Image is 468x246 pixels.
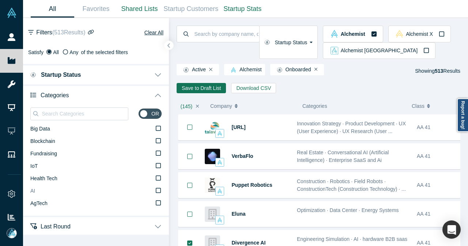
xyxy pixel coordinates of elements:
span: Any [69,49,78,55]
img: alchemist Vault Logo [231,67,236,73]
button: Company [210,98,295,114]
span: Construction · Robotics · Field Robots · ConstructionTech (Construction Technology) · ... [297,178,406,192]
img: Startup status [277,67,282,73]
img: alchemist Vault Logo [217,160,222,165]
span: Alchemist [227,67,262,73]
strong: 513 [435,68,443,74]
span: Onboarded [273,67,311,73]
span: Categories [41,92,69,99]
img: alchemist Vault Logo [217,131,222,136]
span: Fundraising [30,151,57,156]
img: alchemist_aj Vault Logo [331,47,338,54]
input: Search Categories [41,109,128,118]
button: Bookmark [178,201,201,227]
span: Health Tech [30,175,57,181]
span: Startup Status [41,71,81,78]
div: AA 41 [417,201,460,227]
div: AA 41 [417,115,460,140]
button: Bookmark [178,114,201,140]
button: Clear All [144,28,164,37]
a: Eluna [232,211,246,217]
span: Active [180,67,206,73]
button: Class [412,98,455,114]
a: Divergence AI [232,240,266,246]
div: AA 41 [417,144,460,169]
span: Big Data [30,126,50,132]
button: Save to Draft List [177,83,226,93]
span: Filters [36,28,85,37]
span: AI [30,188,35,194]
a: Startup Stats [221,0,264,18]
button: Bookmark [178,173,201,198]
img: alchemistx Vault Logo [396,30,403,38]
span: Innovation Strategy · Product Development · UX (User Experience) · UX Research (User ... [297,121,406,134]
span: Categories [302,103,327,109]
button: Startup Status [23,64,169,84]
span: ( 513 Results) [52,29,86,35]
div: Satisfy of the selected filters [28,49,164,56]
a: VerbaFlo [232,153,253,159]
button: Download CSV [231,83,276,93]
img: alchemist Vault Logo [217,217,222,223]
a: Startup Customers [161,0,221,18]
input: Search by company name, class, customer, one-liner or category [194,25,259,42]
img: Startup status [30,72,36,78]
a: Report a bug! [457,98,468,132]
span: Class [412,98,424,114]
button: alchemist Vault LogoAlchemist [323,26,383,42]
img: Talawa.ai's Logo [205,120,220,135]
img: Alchemist Vault Logo [7,8,17,18]
button: Last Round [23,216,169,236]
button: Startup Status [259,26,318,59]
button: alchemist_aj Vault LogoAlchemist [GEOGRAPHIC_DATA] [323,42,435,59]
button: Remove Filter [209,67,212,72]
img: Startup status [264,39,270,45]
button: Bookmark [178,144,201,169]
div: AA 41 [417,173,460,198]
span: ( 145 ) [181,103,193,109]
img: Mia Scott's Account [7,228,17,238]
a: Puppet Robotics [232,182,272,188]
img: VerbaFlo's Logo [205,149,220,164]
a: All [31,0,74,18]
span: Alchemist X [406,31,433,37]
button: Remove Filter [314,67,318,72]
span: Engineering Simulation · AI · hardware B2B saas [297,236,407,242]
span: All [53,49,59,55]
img: Puppet Robotics's Logo [205,178,220,193]
span: Alchemist [341,31,365,37]
a: Favorites [74,0,118,18]
span: Showing Results [415,68,460,74]
span: IoT [30,163,38,169]
img: Startup status [183,67,189,73]
span: Blockchain [30,138,55,144]
span: AgTech [30,200,48,206]
button: Categories [23,84,169,105]
button: alchemistx Vault LogoAlchemist X [388,26,451,42]
img: Eluna's Logo [205,207,220,222]
span: Optimization · Data Center · Energy Systems [297,207,399,213]
span: Alchemist [GEOGRAPHIC_DATA] [341,48,418,53]
img: alchemist Vault Logo [331,30,338,38]
a: [URL] [232,124,246,130]
span: Last Round [41,223,71,230]
img: alchemist Vault Logo [217,189,222,194]
span: Company [210,98,232,114]
a: Shared Lists [118,0,161,18]
span: Real Estate · Conversational AI (Artificial Intelligence) · Enterprise SaaS and Ai [297,150,389,163]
